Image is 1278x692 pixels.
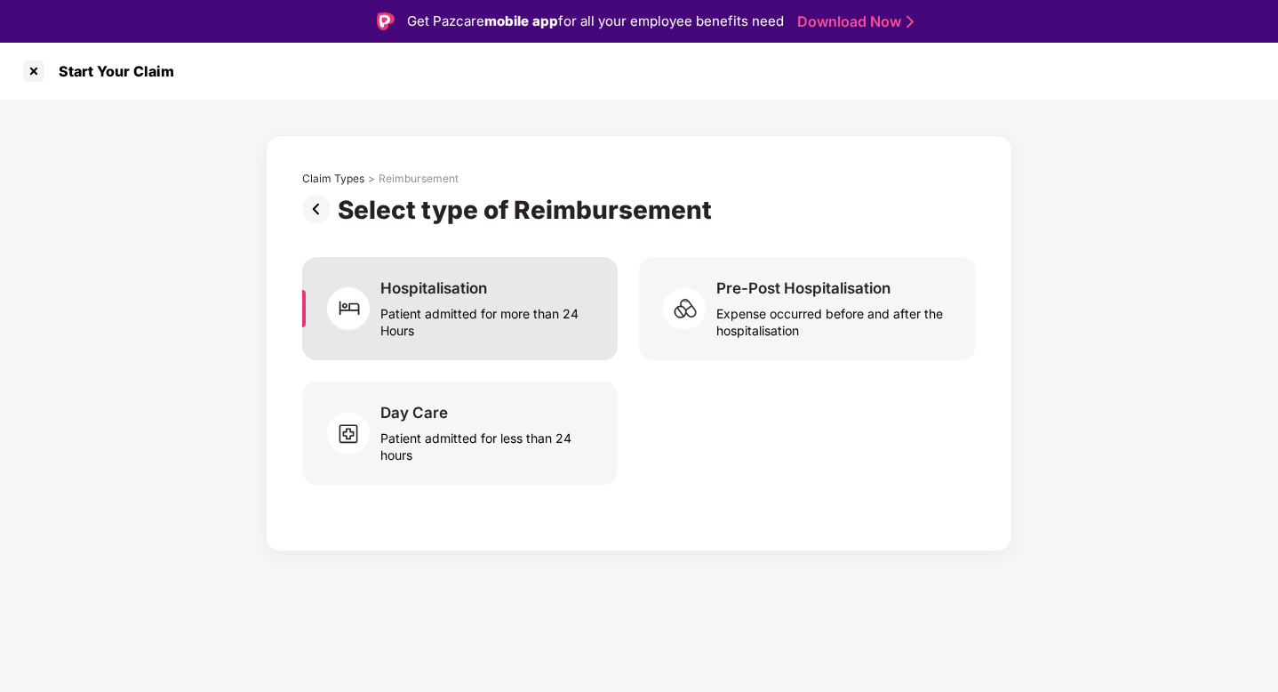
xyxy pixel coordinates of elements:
strong: mobile app [484,12,558,29]
img: svg+xml;base64,PHN2ZyB4bWxucz0iaHR0cDovL3d3dy53My5vcmcvMjAwMC9zdmciIHdpZHRoPSI2MCIgaGVpZ2h0PSI1OC... [327,406,380,460]
div: Start Your Claim [48,62,174,80]
div: Patient admitted for less than 24 hours [380,422,596,463]
div: Patient admitted for more than 24 Hours [380,298,596,339]
img: svg+xml;base64,PHN2ZyBpZD0iUHJldi0zMngzMiIgeG1sbnM9Imh0dHA6Ly93d3cudzMub3JnLzIwMDAvc3ZnIiB3aWR0aD... [302,195,338,223]
img: svg+xml;base64,PHN2ZyB4bWxucz0iaHR0cDovL3d3dy53My5vcmcvMjAwMC9zdmciIHdpZHRoPSI2MCIgaGVpZ2h0PSI2MC... [327,282,380,335]
img: svg+xml;base64,PHN2ZyB4bWxucz0iaHR0cDovL3d3dy53My5vcmcvMjAwMC9zdmciIHdpZHRoPSI2MCIgaGVpZ2h0PSI1OC... [663,282,716,335]
div: Hospitalisation [380,278,487,298]
div: > [368,172,375,186]
div: Get Pazcare for all your employee benefits need [407,11,784,32]
div: Claim Types [302,172,364,186]
a: Download Now [797,12,908,31]
div: Expense occurred before and after the hospitalisation [716,298,955,339]
img: Logo [377,12,395,30]
img: Stroke [907,12,914,31]
div: Pre-Post Hospitalisation [716,278,891,298]
div: Select type of Reimbursement [338,195,719,225]
div: Day Care [380,403,448,422]
div: Reimbursement [379,172,459,186]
